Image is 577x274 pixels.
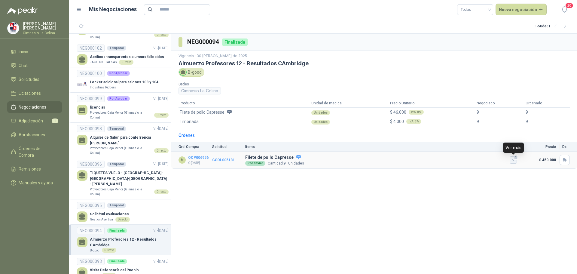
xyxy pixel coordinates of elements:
[153,97,169,101] span: V. - [DATE]
[188,155,209,160] a: OCP006956
[268,161,286,166] p: Cantidad:
[102,248,116,253] div: Directo
[107,126,126,131] div: Temporal
[107,162,126,167] div: Temporal
[23,31,62,35] p: Gimnasio La Colina
[19,131,45,138] span: Aprobaciones
[107,228,127,233] div: Finalizada
[77,125,105,132] div: NEG000098
[77,202,169,222] a: NEG000095TemporalSolicitud evaluacionesGestion AsertivaDirecto
[107,203,126,208] div: Temporal
[188,161,209,165] p: C: [DATE]
[565,3,573,8] span: 20
[90,85,116,90] p: Industrias Ridders
[77,227,105,234] div: NEG000094
[153,46,169,50] span: V. - [DATE]
[90,237,169,248] p: Almuerzo Profesores 12 - Resultados CAmbridge
[90,170,169,187] p: TIQUETES VUELO - [GEOGRAPHIC_DATA]-[GEOGRAPHIC_DATA]-[GEOGRAPHIC_DATA] - [PERSON_NAME]
[19,90,41,97] span: Licitaciones
[89,5,137,14] h1: Mis Negociaciones
[77,161,169,197] a: NEG000096TemporalV. -[DATE] TIQUETES VUELO - [GEOGRAPHIC_DATA]-[GEOGRAPHIC_DATA]-[GEOGRAPHIC_DATA...
[77,161,105,168] div: NEG000096
[19,48,28,55] span: Inicio
[77,227,169,253] a: NEG000094FinalizadaV. -[DATE] Almuerzo Profesores 12 - Resultados CAmbridgeB-goodDirecto
[8,23,19,34] img: Company Logo
[311,120,330,125] div: Unidades
[77,45,169,65] a: NEG000102TemporalV. -[DATE] Acrílicos transparentes alumnos fallecidosJAGO DIGITAL SASDirecto
[524,107,570,117] td: 9
[510,156,517,164] button: 1
[245,154,304,161] p: Filete de pollo Capresse
[406,119,421,124] div: IVA
[19,76,39,83] span: Solicitudes
[19,104,46,110] span: Negociaciones
[23,22,62,30] p: [PERSON_NAME] [PERSON_NAME]
[77,95,169,120] a: NEG000099Por AprobarV. -[DATE] licenciasProveedores Caja Menor (Gimnasio la Colina)Directo
[179,82,372,87] p: Sedes
[390,118,404,125] span: $ 4.000
[222,38,248,46] div: Finalizada
[90,217,113,222] p: Gestion Asertiva
[154,189,169,194] div: Directo
[107,71,130,76] div: Por Aprobar
[390,109,406,115] span: $ 46.000
[7,177,62,189] a: Manuales y ayuda
[107,46,126,51] div: Temporal
[107,96,130,101] div: Por Aprobar
[521,142,560,152] th: Precio
[521,158,556,162] p: $ 450.000
[107,259,127,264] div: Finalizada
[514,155,518,160] span: 1
[90,146,152,155] p: Proveedores Caja Menor (Gimnasio la Colina)
[153,162,169,166] span: V. - [DATE]
[7,7,38,14] img: Logo peakr
[187,37,220,47] h3: NEG000094
[179,156,186,164] div: M
[90,30,152,39] p: Proveedores Caja Menor (Gimnasio la Colina)
[90,135,169,146] p: Alquiler de Salón para conferrencia [PERSON_NAME]
[180,109,224,115] span: Filete de pollo Capresse
[77,95,105,102] div: NEG000099
[77,70,169,90] a: NEG000100Por AprobarCompany LogoLocker adicional para salones 103 y 104Industrias Ridders
[153,228,169,232] span: V. - [DATE]
[77,125,169,155] a: NEG000098TemporalV. -[DATE] Alquiler de Salón para conferrencia [PERSON_NAME]Proveedores Caja Men...
[90,187,152,196] p: Proveedores Caja Menor (Gimnasio la Colina)
[559,4,570,15] button: 20
[496,4,547,16] button: Nueva negociación
[90,105,169,110] p: licencias
[19,118,43,124] span: Adjudicación
[90,54,164,60] p: Acrílicos transparentes alumnos fallecidos
[461,5,490,14] span: Todas
[154,113,169,118] div: Directo
[288,161,304,166] p: Unidades
[77,202,105,209] div: NEG000095
[245,161,265,166] div: Por enviar
[535,22,570,31] div: 1 - 50 de 61
[311,110,330,115] div: Unidades
[77,79,87,90] img: Company Logo
[52,119,58,123] span: 1
[7,74,62,85] a: Solicitudes
[180,118,199,125] span: Limonada
[284,161,286,165] span: 9
[90,248,99,253] p: B-good
[245,142,521,152] th: Items
[19,180,53,186] span: Manuales y ayuda
[212,142,245,152] th: Solicitud
[90,79,158,85] p: Locker adicional para salones 103 y 104
[7,46,62,57] a: Inicio
[119,60,133,65] div: Directo
[524,99,570,107] th: Ordenado
[179,68,204,77] div: B-good
[19,145,56,159] span: Órdenes de Compra
[77,70,105,77] div: NEG000100
[115,217,130,222] div: Directo
[560,142,577,152] th: Dir.
[154,32,169,37] div: Directo
[77,45,105,52] div: NEG000102
[475,117,524,126] td: 9
[77,258,105,265] div: NEG000093
[90,211,130,217] p: Solicitud evaluaciones
[179,87,221,94] div: Gimnasio La Colina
